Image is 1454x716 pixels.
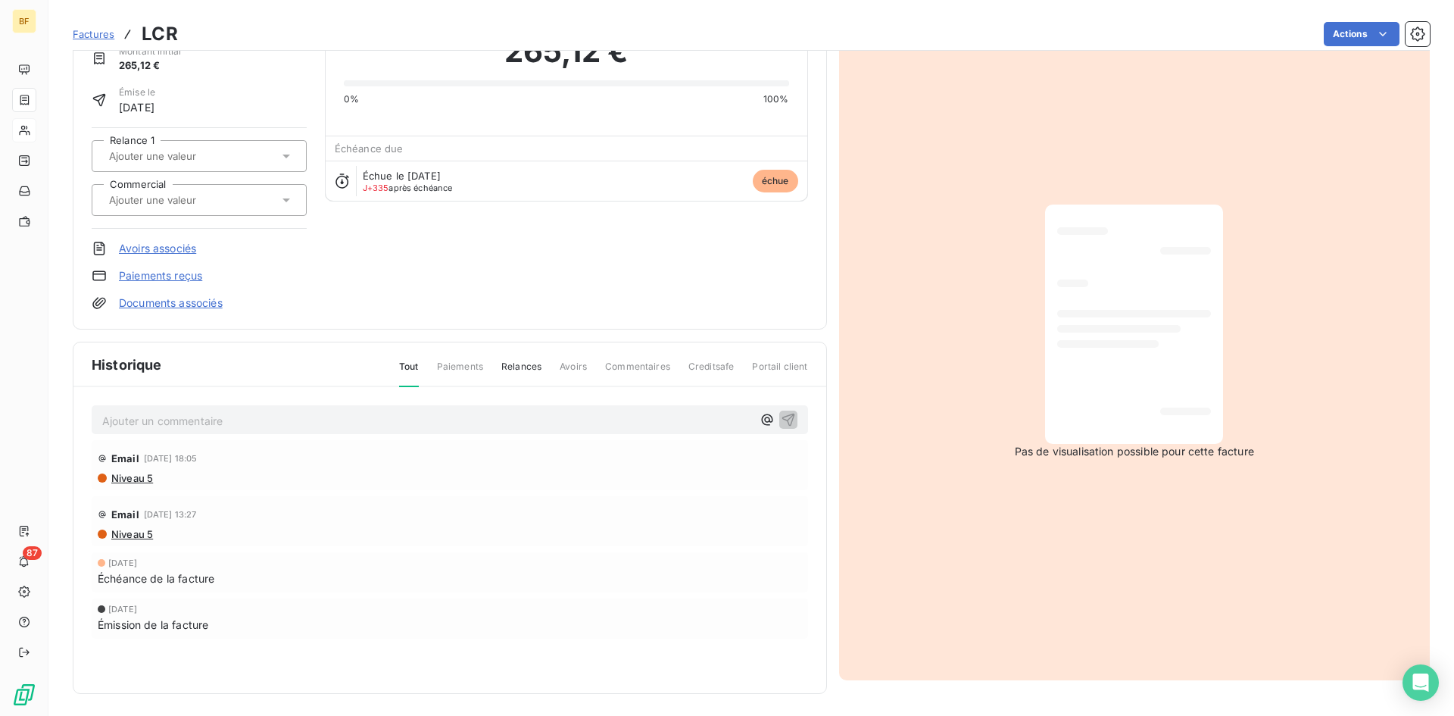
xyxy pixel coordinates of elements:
span: échue [753,170,798,192]
span: [DATE] 18:05 [144,454,198,463]
img: Logo LeanPay [12,683,36,707]
span: Pas de visualisation possible pour cette facture [1015,444,1254,459]
span: 87 [23,546,42,560]
input: Ajouter une valeur [108,149,260,163]
span: Niveau 5 [110,528,153,540]
div: Open Intercom Messenger [1403,664,1439,701]
a: Factures [73,27,114,42]
span: [DATE] [108,605,137,614]
span: 100% [763,92,789,106]
span: 265,12 € [119,58,181,73]
span: [DATE] 13:27 [144,510,197,519]
span: Historique [92,355,162,375]
span: Échue le [DATE] [363,170,441,182]
span: Factures [73,28,114,40]
span: Tout [399,360,419,387]
span: Avoirs [560,360,587,386]
a: Avoirs associés [119,241,196,256]
button: Actions [1324,22,1399,46]
span: Relances [501,360,541,386]
span: [DATE] [119,99,155,115]
div: BF [12,9,36,33]
span: Paiements [437,360,483,386]
span: Montant initial [119,45,181,58]
a: Paiements reçus [119,268,202,283]
span: Émission de la facture [98,617,208,633]
input: Ajouter une valeur [108,193,260,207]
span: Email [111,508,139,521]
a: Documents associés [119,295,223,311]
span: Niveau 5 [110,472,153,484]
span: Portail client [752,360,807,386]
span: Commentaires [605,360,670,386]
span: 0% [344,92,359,106]
span: 265,12 € [504,29,628,74]
span: [DATE] [108,558,137,567]
h3: LCR [142,20,177,48]
span: Échéance due [335,142,404,155]
span: J+335 [363,183,389,193]
span: Émise le [119,86,155,99]
span: Échéance de la facture [98,571,214,586]
span: après échéance [363,183,453,192]
span: Creditsafe [688,360,735,386]
span: Email [111,452,139,464]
